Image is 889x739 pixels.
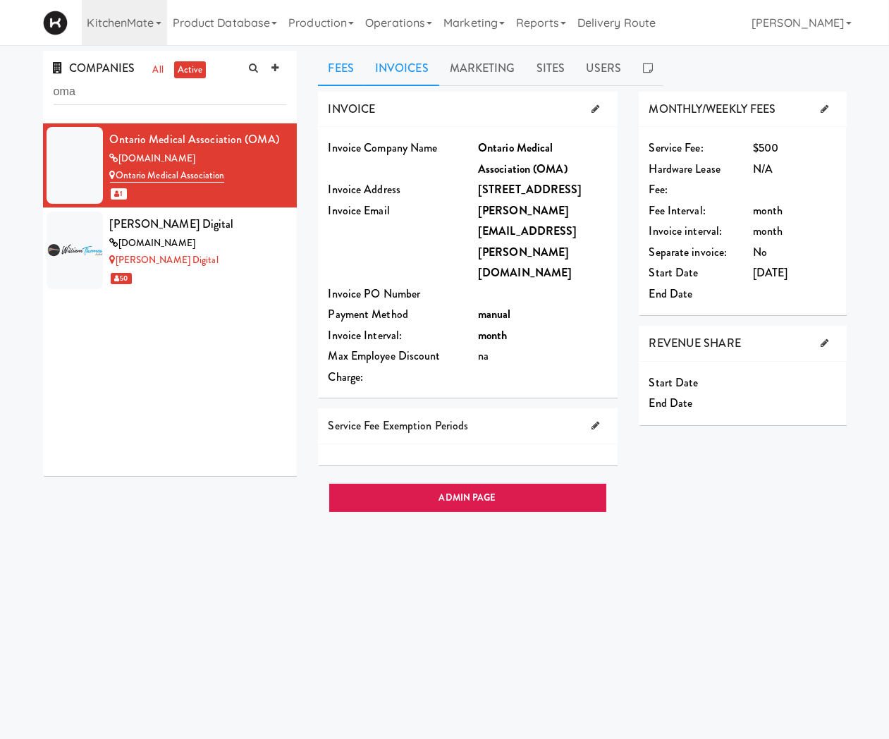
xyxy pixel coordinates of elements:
[753,161,773,177] span: N/A
[110,214,286,235] div: [PERSON_NAME] Digital
[478,181,582,197] b: [STREET_ADDRESS]
[649,244,728,260] span: Separate invoice:
[478,346,607,367] div: na
[329,202,390,219] span: Invoice Email
[753,140,778,156] span: $500
[478,140,568,177] b: Ontario Medical Association (OMA)
[329,286,421,302] span: Invoice PO Number
[54,60,135,76] span: COMPANIES
[329,327,403,343] span: Invoice Interval:
[753,242,836,263] div: No
[478,327,508,343] b: month
[329,306,408,322] span: Payment Method
[478,202,577,281] b: [PERSON_NAME][EMAIL_ADDRESS][PERSON_NAME][DOMAIN_NAME]
[329,140,438,156] span: Invoice Company Name
[329,348,441,385] span: Max Employee Discount Charge:
[329,101,376,117] span: INVOICE
[649,395,693,411] span: End Date
[54,79,286,105] input: Search company
[753,264,788,281] span: [DATE]
[110,235,286,252] div: [DOMAIN_NAME]
[43,208,297,292] li: [PERSON_NAME] Digital[DOMAIN_NAME][PERSON_NAME] Digital 50
[43,123,297,208] li: Ontario Medical Association (OMA)[DOMAIN_NAME]Ontario Medical Association 1
[649,161,721,198] span: Hardware Lease Fee:
[43,11,68,35] img: Micromart
[478,306,511,322] b: manual
[110,169,225,183] a: Ontario Medical Association
[649,264,699,281] span: Start Date
[110,150,286,168] div: [DOMAIN_NAME]
[526,51,576,86] a: Sites
[439,51,526,86] a: Marketing
[649,223,723,239] span: Invoice interval:
[318,51,364,86] a: Fees
[649,101,776,117] span: MONTHLY/WEEKLY FEES
[649,202,706,219] span: Fee Interval:
[110,253,219,267] a: [PERSON_NAME] Digital
[174,61,207,79] a: active
[329,417,469,434] span: Service Fee Exemption Periods
[364,51,439,86] a: Invoices
[649,286,693,302] span: End Date
[649,374,699,391] span: Start Date
[329,483,607,513] a: ADMIN PAGE
[110,129,286,150] div: Ontario Medical Association (OMA)
[111,188,127,200] span: 1
[149,61,167,79] a: all
[649,335,741,351] span: REVENUE SHARE
[753,223,783,239] span: month
[329,181,401,197] span: Invoice Address
[575,51,632,86] a: Users
[753,202,783,219] span: month
[649,140,704,156] span: Service Fee:
[111,273,132,284] span: 50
